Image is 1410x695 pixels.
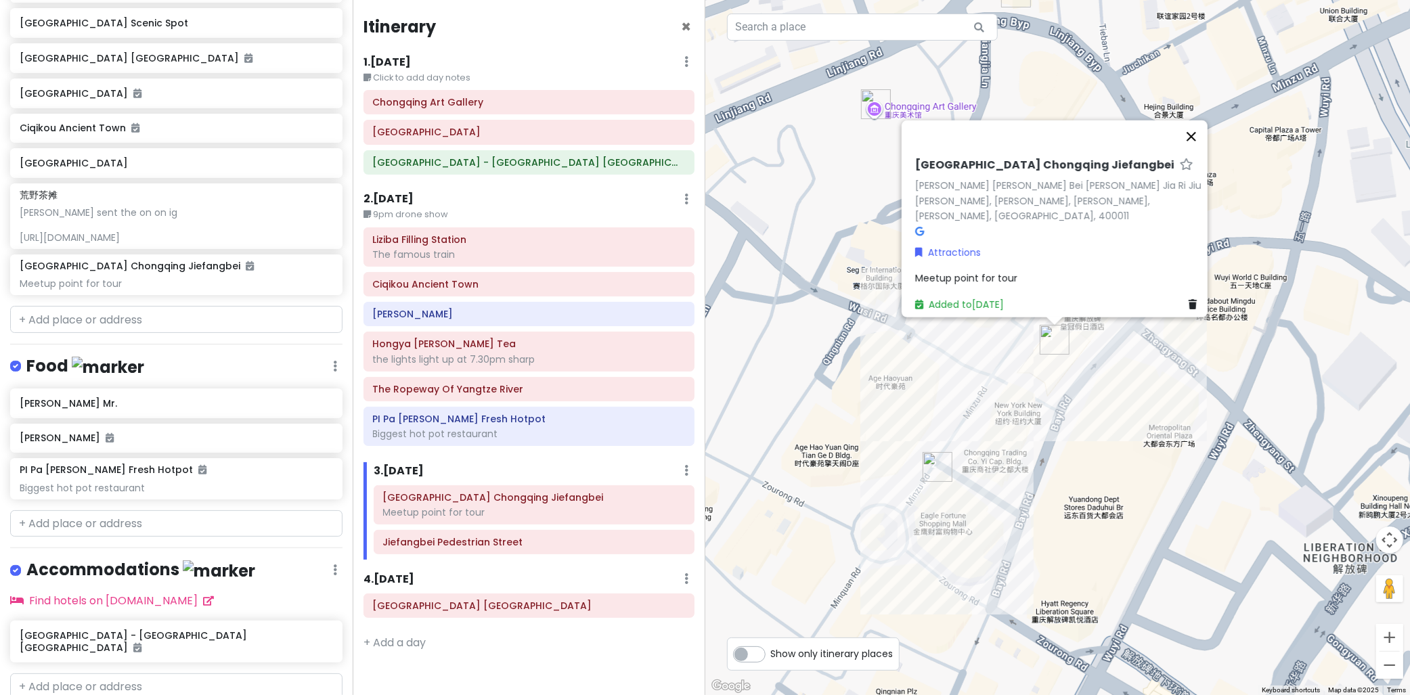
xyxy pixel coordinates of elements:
[1376,526,1403,554] button: Map camera controls
[10,593,214,608] a: Find hotels on [DOMAIN_NAME]
[373,278,685,290] h6: Ciqikou Ancient Town
[682,19,692,35] button: Close
[383,536,685,548] h6: Jiefangbei Pedestrian Street
[20,464,206,476] h6: PI Pa [PERSON_NAME] Fresh Hotpot
[1387,686,1406,694] a: Terms (opens in new tab)
[771,646,894,661] span: Show only itinerary places
[133,89,141,98] i: Added to itinerary
[373,248,685,261] div: The famous train
[198,465,206,474] i: Added to itinerary
[727,14,998,41] input: Search a place
[20,87,332,99] h6: [GEOGRAPHIC_DATA]
[1189,296,1202,311] a: Delete place
[20,122,332,134] h6: Ciqikou Ancient Town
[20,52,332,64] h6: [GEOGRAPHIC_DATA] [GEOGRAPHIC_DATA]
[383,506,685,518] div: Meetup point for tour
[709,677,753,695] img: Google
[915,158,1174,172] h6: [GEOGRAPHIC_DATA] Chongqing Jiefangbei
[363,16,436,37] h4: Itinerary
[10,306,343,333] input: + Add place or address
[374,464,424,478] h6: 3 . [DATE]
[363,55,411,70] h6: 1 . [DATE]
[106,433,114,443] i: Added to itinerary
[1262,686,1320,695] button: Keyboard shortcuts
[10,510,343,537] input: + Add place or address
[363,635,426,650] a: + Add a day
[20,157,332,169] h6: [GEOGRAPHIC_DATA]
[915,244,981,259] a: Attractions
[915,297,1004,311] a: Added to[DATE]
[1040,325,1070,355] div: Crowne Plaza Chongqing Jiefangbei
[26,559,255,581] h4: Accommodations
[373,156,685,169] h6: Mcsrh Hotel - Chongqing Jiefangbei Pedestrian Street
[709,677,753,695] a: Open this area in Google Maps (opens a new window)
[131,123,139,133] i: Added to itinerary
[20,277,332,290] div: Meetup point for tour
[915,271,1017,285] span: Meetup point for tour
[861,89,891,119] div: Chongqing Art Gallery
[1175,120,1208,152] button: Close
[1376,652,1403,679] button: Zoom out
[682,16,692,38] span: Close itinerary
[915,227,924,236] i: Google Maps
[1328,686,1379,694] span: Map data ©2025
[373,338,685,350] h6: Hongya Cave Dawan Tea
[20,206,332,244] div: [PERSON_NAME] sent the on on ig [URL][DOMAIN_NAME]
[363,573,414,587] h6: 4 . [DATE]
[373,233,685,246] h6: Liziba Filling Station
[20,482,332,494] div: Biggest hot pot restaurant
[20,629,332,654] h6: [GEOGRAPHIC_DATA] - [GEOGRAPHIC_DATA] [GEOGRAPHIC_DATA]
[20,397,332,409] h6: [PERSON_NAME] Mr.
[373,96,685,108] h6: Chongqing Art Gallery
[26,355,144,378] h4: Food
[363,192,414,206] h6: 2 . [DATE]
[383,491,685,503] h6: Crowne Plaza Chongqing Jiefangbei
[363,71,695,85] small: Click to add day notes
[20,189,58,201] h6: 荒野茶摊
[923,452,952,482] div: Jiefangbei Pedestrian Street
[72,357,144,378] img: marker
[373,413,685,425] h6: PI Pa Yuan Shi Wei Fresh Hotpot
[373,383,685,395] h6: The Ropeway Of Yangtze River
[1376,624,1403,651] button: Zoom in
[373,600,685,612] h6: Chongqing Jiangbei International Airport
[244,53,252,63] i: Added to itinerary
[373,353,685,365] div: the lights light up at 7.30pm sharp
[20,17,332,29] h6: [GEOGRAPHIC_DATA] Scenic Spot
[373,308,685,320] h6: Yangji Longfu
[20,432,332,444] h6: [PERSON_NAME]
[1376,575,1403,602] button: Drag Pegman onto the map to open Street View
[20,260,254,272] h6: [GEOGRAPHIC_DATA] Chongqing Jiefangbei
[183,560,255,581] img: marker
[915,178,1202,223] a: [PERSON_NAME] [PERSON_NAME] Bei [PERSON_NAME] Jia Ri Jiu [PERSON_NAME], [PERSON_NAME], [PERSON_NA...
[133,643,141,652] i: Added to itinerary
[373,126,685,138] h6: Three Gorges Museum
[1180,158,1193,172] a: Star place
[246,261,254,271] i: Added to itinerary
[363,208,695,221] small: 9pm drone show
[373,428,685,440] div: Biggest hot pot restaurant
